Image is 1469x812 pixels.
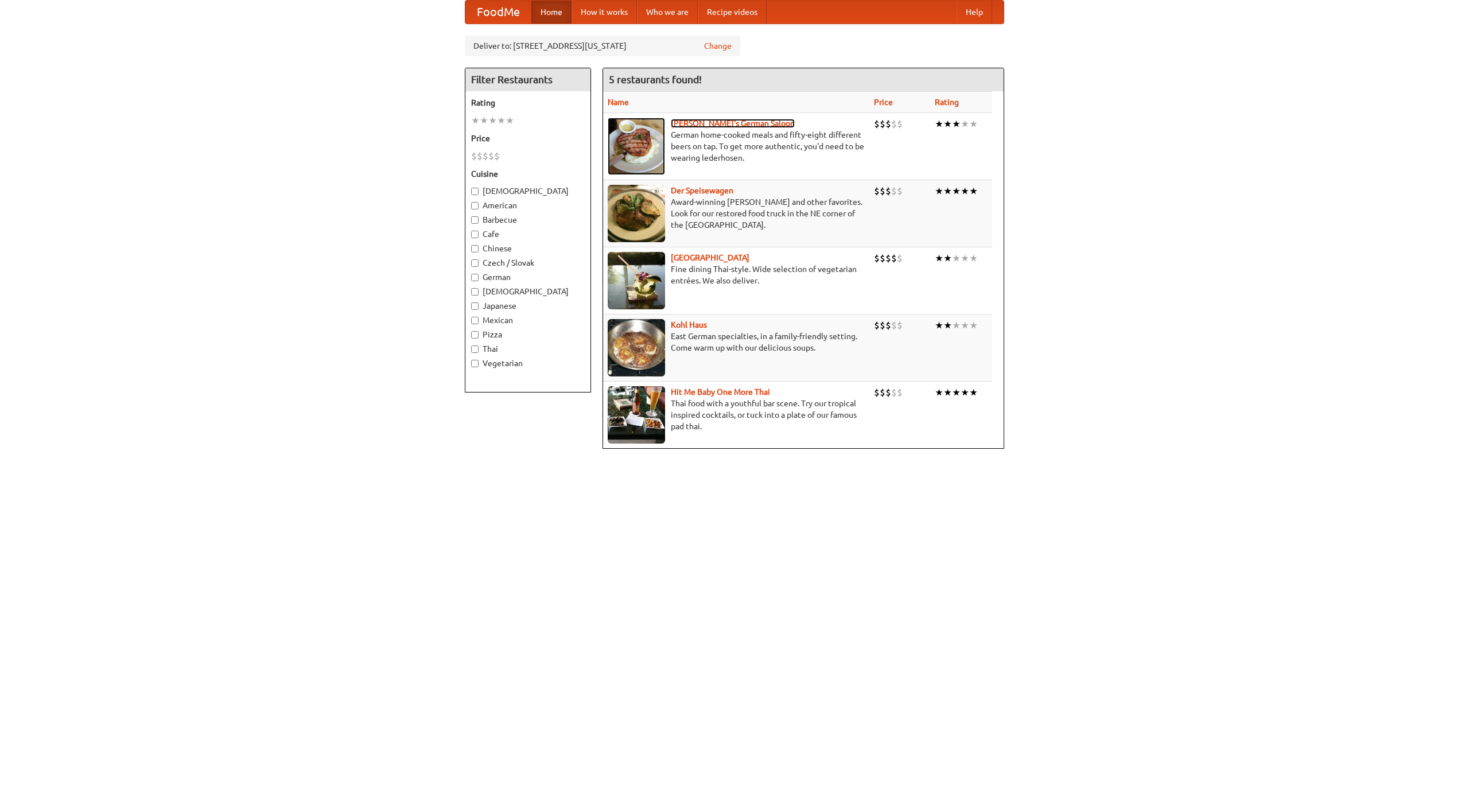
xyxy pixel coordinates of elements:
input: Czech / Slovak [471,259,479,267]
li: ★ [943,252,952,265]
input: [DEMOGRAPHIC_DATA] [471,288,479,296]
li: ★ [961,386,969,399]
li: ★ [497,114,506,127]
a: Der Speisewagen [671,186,733,195]
a: Who we are [637,1,698,24]
input: Pizza [471,331,479,339]
li: $ [488,150,494,162]
label: Cafe [471,228,585,240]
label: American [471,200,585,211]
label: [DEMOGRAPHIC_DATA] [471,185,585,197]
input: Thai [471,345,479,353]
div: Deliver to: [STREET_ADDRESS][US_STATE] [465,36,740,56]
a: [GEOGRAPHIC_DATA] [671,253,749,262]
a: Name [608,98,629,107]
a: FoodMe [465,1,531,24]
li: ★ [952,185,961,197]
a: Kohl Haus [671,320,707,329]
label: Mexican [471,314,585,326]
li: ★ [471,114,480,127]
li: ★ [480,114,488,127]
a: How it works [572,1,637,24]
li: $ [885,319,891,332]
p: Fine dining Thai-style. Wide selection of vegetarian entrées. We also deliver. [608,263,865,286]
a: Recipe videos [698,1,767,24]
li: $ [885,118,891,130]
p: Thai food with a youthful bar scene. Try our tropical inspired cocktails, or tuck into a plate of... [608,398,865,432]
li: $ [483,150,488,162]
li: ★ [943,319,952,332]
a: [PERSON_NAME]'s German Saloon [671,119,795,128]
label: Vegetarian [471,358,585,369]
li: $ [494,150,500,162]
label: Thai [471,343,585,355]
input: [DEMOGRAPHIC_DATA] [471,188,479,195]
li: $ [874,185,880,197]
li: ★ [961,252,969,265]
img: speisewagen.jpg [608,185,665,242]
p: Award-winning [PERSON_NAME] and other favorites. Look for our restored food truck in the NE corne... [608,196,865,231]
h5: Cuisine [471,168,585,180]
li: $ [897,386,903,399]
li: ★ [969,319,978,332]
label: Japanese [471,300,585,312]
li: ★ [961,319,969,332]
input: Japanese [471,302,479,310]
li: ★ [943,118,952,130]
input: Mexican [471,317,479,324]
a: Price [874,98,893,107]
li: $ [891,185,897,197]
li: $ [891,386,897,399]
li: ★ [952,118,961,130]
li: $ [880,386,885,399]
li: ★ [952,252,961,265]
a: Rating [935,98,959,107]
a: Change [704,40,732,52]
li: $ [880,118,885,130]
h5: Price [471,133,585,144]
p: German home-cooked meals and fifty-eight different beers on tap. To get more authentic, you'd nee... [608,129,865,164]
label: Czech / Slovak [471,257,585,269]
li: $ [897,118,903,130]
li: $ [880,252,885,265]
label: Pizza [471,329,585,340]
label: [DEMOGRAPHIC_DATA] [471,286,585,297]
label: Barbecue [471,214,585,226]
li: $ [880,319,885,332]
li: ★ [952,386,961,399]
a: Hit Me Baby One More Thai [671,387,770,397]
li: $ [874,252,880,265]
h4: Filter Restaurants [465,68,590,91]
li: $ [885,185,891,197]
input: Chinese [471,245,479,252]
img: satay.jpg [608,252,665,309]
li: $ [897,319,903,332]
a: Help [957,1,992,24]
li: ★ [961,185,969,197]
input: Vegetarian [471,360,479,367]
li: $ [874,386,880,399]
li: $ [897,185,903,197]
li: $ [885,386,891,399]
li: ★ [935,118,943,130]
li: ★ [969,118,978,130]
li: ★ [943,386,952,399]
li: ★ [935,252,943,265]
input: German [471,274,479,281]
li: $ [891,252,897,265]
label: German [471,271,585,283]
h5: Rating [471,97,585,108]
li: $ [880,185,885,197]
li: ★ [969,386,978,399]
li: $ [477,150,483,162]
li: $ [885,252,891,265]
ng-pluralize: 5 restaurants found! [609,74,702,85]
input: Cafe [471,231,479,238]
li: ★ [952,319,961,332]
img: babythai.jpg [608,386,665,444]
li: ★ [935,185,943,197]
